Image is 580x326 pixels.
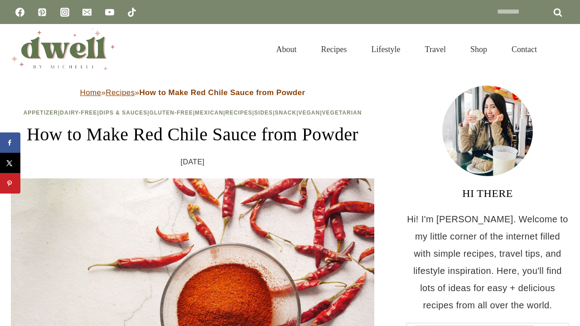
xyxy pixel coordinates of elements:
a: Recipes [309,34,359,65]
button: View Search Form [554,42,569,57]
a: Dips & Sauces [99,110,147,116]
time: [DATE] [181,155,205,169]
strong: How to Make Red Chile Sauce from Powder [139,88,305,97]
img: DWELL by michelle [11,29,115,70]
a: Recipes [225,110,252,116]
a: Shop [458,34,499,65]
a: Sides [254,110,273,116]
span: » » [80,88,305,97]
a: Appetizer [24,110,58,116]
a: Email [78,3,96,21]
a: Home [80,88,101,97]
a: Instagram [56,3,74,21]
a: About [264,34,309,65]
span: | | | | | | | | | [24,110,362,116]
a: Mexican [195,110,223,116]
a: YouTube [101,3,119,21]
a: Gluten-Free [150,110,193,116]
a: Facebook [11,3,29,21]
h1: How to Make Red Chile Sauce from Powder [11,121,374,148]
a: Vegan [299,110,320,116]
a: Contact [499,34,549,65]
a: Vegetarian [322,110,362,116]
a: Snack [275,110,296,116]
a: Recipes [106,88,135,97]
p: Hi! I'm [PERSON_NAME]. Welcome to my little corner of the internet filled with simple recipes, tr... [406,211,569,314]
a: Pinterest [33,3,51,21]
a: Lifestyle [359,34,413,65]
a: TikTok [123,3,141,21]
nav: Primary Navigation [264,34,549,65]
h3: HI THERE [406,185,569,201]
a: Travel [413,34,458,65]
a: Dairy-Free [60,110,97,116]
